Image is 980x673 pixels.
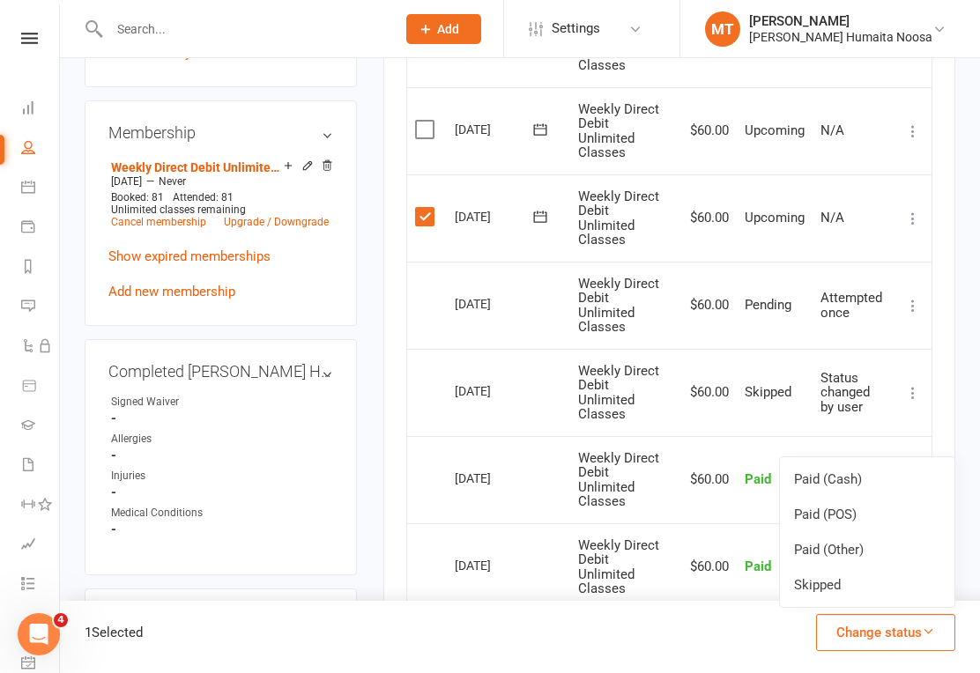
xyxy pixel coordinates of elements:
[820,122,844,138] span: N/A
[21,367,61,407] a: Product Sales
[455,203,536,230] div: [DATE]
[578,363,659,423] span: Weekly Direct Debit Unlimited Classes
[92,625,143,640] span: Selected
[745,297,791,313] span: Pending
[108,363,333,381] h3: Completed [PERSON_NAME] Humaita Noosa Waiver
[820,290,882,321] span: Attempted once
[21,90,61,129] a: Dashboard
[677,349,737,436] td: $60.00
[107,174,333,189] div: —
[111,468,256,484] div: Injuries
[745,558,771,574] span: Paid
[820,370,870,415] span: Status changed by user
[54,613,68,627] span: 4
[578,537,659,597] span: Weekly Direct Debit Unlimited Classes
[677,436,737,523] td: $60.00
[406,14,481,44] button: Add
[21,526,61,566] a: Assessments
[780,462,954,497] a: Paid (Cash)
[677,262,737,349] td: $60.00
[455,290,536,317] div: [DATE]
[745,122,805,138] span: Upcoming
[780,567,954,603] a: Skipped
[21,209,61,248] a: Payments
[108,284,235,300] a: Add new membership
[677,87,737,174] td: $60.00
[455,464,536,492] div: [DATE]
[111,203,246,216] span: Unlimited classes remaining
[111,191,164,203] span: Booked: 81
[111,410,333,426] strong: -
[820,210,844,226] span: N/A
[705,11,740,47] div: MT
[111,447,333,463] strong: -
[173,191,234,203] span: Attended: 81
[578,101,659,161] span: Weekly Direct Debit Unlimited Classes
[21,248,61,288] a: Reports
[111,216,206,228] a: Cancel membership
[578,276,659,336] span: Weekly Direct Debit Unlimited Classes
[578,450,659,510] span: Weekly Direct Debit Unlimited Classes
[224,216,329,228] a: Upgrade / Downgrade
[108,124,333,142] h3: Membership
[159,175,186,188] span: Never
[749,13,932,29] div: [PERSON_NAME]
[677,174,737,262] td: $60.00
[455,115,536,143] div: [DATE]
[111,431,256,447] div: Allergies
[677,523,737,610] td: $60.00
[111,505,256,521] div: Medical Conditions
[780,532,954,567] a: Paid (Other)
[104,17,383,41] input: Search...
[111,175,142,188] span: [DATE]
[21,605,61,645] a: What's New
[455,377,536,404] div: [DATE]
[21,169,61,209] a: Calendar
[749,29,932,45] div: [PERSON_NAME] Humaita Noosa
[780,497,954,532] a: Paid (POS)
[108,248,271,264] a: Show expired memberships
[552,9,600,48] span: Settings
[111,394,256,410] div: Signed Waiver
[111,160,284,174] a: Weekly Direct Debit Unlimited Classes
[816,614,955,651] button: Change status
[745,384,791,400] span: Skipped
[745,210,805,226] span: Upcoming
[455,551,536,579] div: [DATE]
[18,613,60,655] iframe: Intercom live chat
[21,129,61,169] a: People
[745,471,771,487] span: Paid
[111,521,333,537] strong: -
[437,22,459,36] span: Add
[85,622,143,643] div: 1
[111,484,333,500] strong: -
[578,189,659,248] span: Weekly Direct Debit Unlimited Classes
